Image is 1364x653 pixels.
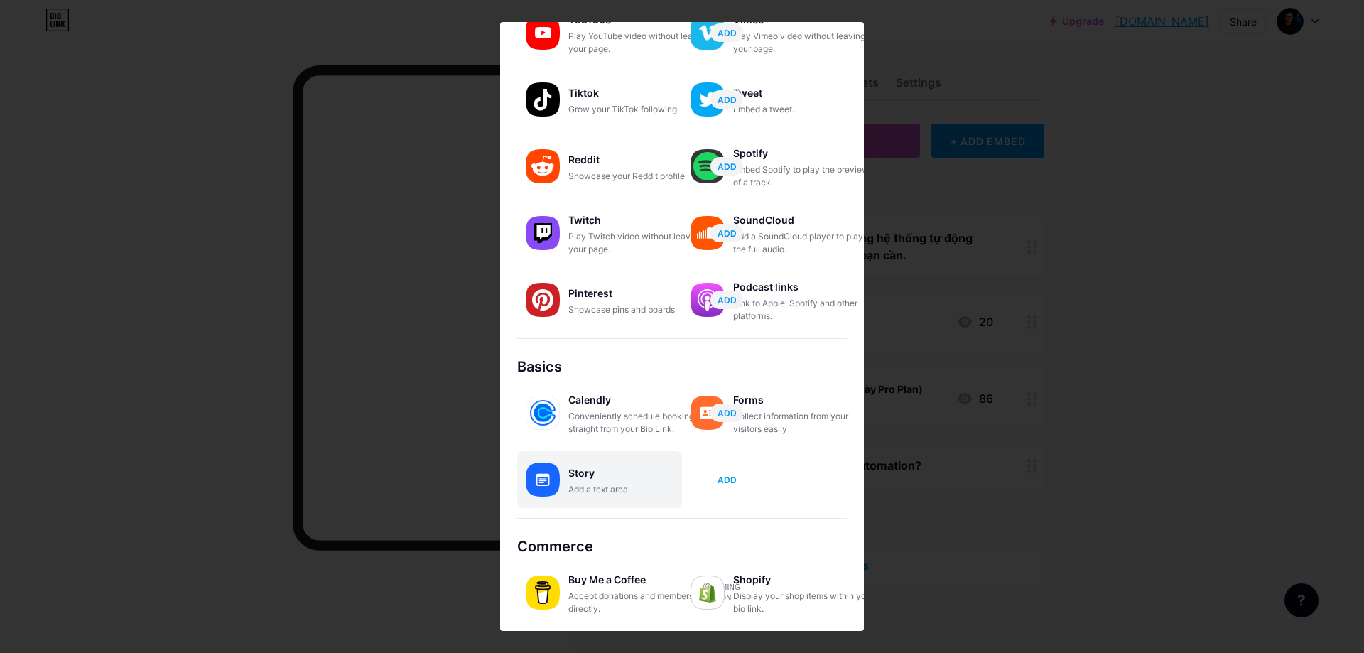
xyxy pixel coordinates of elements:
div: Tweet [733,83,875,103]
div: Showcase pins and boards [568,303,710,316]
div: Buy Me a Coffee [568,570,710,590]
img: story [526,463,560,497]
div: Embed Spotify to play the preview of a track. [733,163,875,189]
div: Display your shop items within your bio link. [733,590,875,615]
span: ADD [718,227,737,239]
div: Spotify [733,144,875,163]
button: ADD [710,291,743,309]
span: ADD [718,294,737,306]
div: Showcase your Reddit profile [568,170,710,183]
img: forms [691,396,725,430]
img: reddit [526,149,560,183]
span: ADD [718,407,737,419]
div: Reddit [568,150,710,170]
div: Play Vimeo video without leaving your page. [733,30,875,55]
img: twitter [691,82,725,117]
div: Pinterest [568,284,710,303]
div: Shopify [733,570,875,590]
div: SoundCloud [733,210,875,230]
div: Calendly [568,390,710,410]
img: soundcloud [691,216,725,250]
div: Add a SoundCloud player to play the full audio. [733,230,875,256]
div: Twitch [568,210,710,230]
img: podcastlinks [691,283,725,317]
div: Accept donations and memberships directly. [568,590,710,615]
button: ADD [710,470,743,489]
button: ADD [710,157,743,176]
div: Grow your TikTok following [568,103,710,116]
div: Forms [733,390,875,410]
button: ADD [710,224,743,242]
img: calendly [526,396,560,430]
img: spotify [691,149,725,183]
img: twitch [526,216,560,250]
div: Tiktok [568,83,710,103]
div: Podcast links [733,277,875,297]
span: ADD [718,474,737,486]
div: Link to Apple, Spotify and other platforms. [733,297,875,323]
div: Play YouTube video without leaving your page. [568,30,710,55]
div: Basics [517,356,847,377]
span: ADD [718,27,737,39]
img: pinterest [526,283,560,317]
img: shopify [691,576,725,610]
div: Collect information from your visitors easily [733,410,875,436]
img: buymeacoffee [526,576,560,610]
img: vimeo [691,16,725,50]
button: ADD [710,404,743,422]
span: ADD [718,161,737,173]
button: ADD [710,90,743,109]
span: ADD [718,94,737,106]
div: Conveniently schedule bookings straight from your Bio Link. [568,410,710,436]
img: youtube [526,16,560,50]
button: ADD [710,23,743,42]
div: Add a text area [568,483,710,496]
img: tiktok [526,82,560,117]
div: Story [568,463,710,483]
div: Embed a tweet. [733,103,875,116]
div: Commerce [517,536,847,557]
div: Play Twitch video without leaving your page. [568,230,710,256]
